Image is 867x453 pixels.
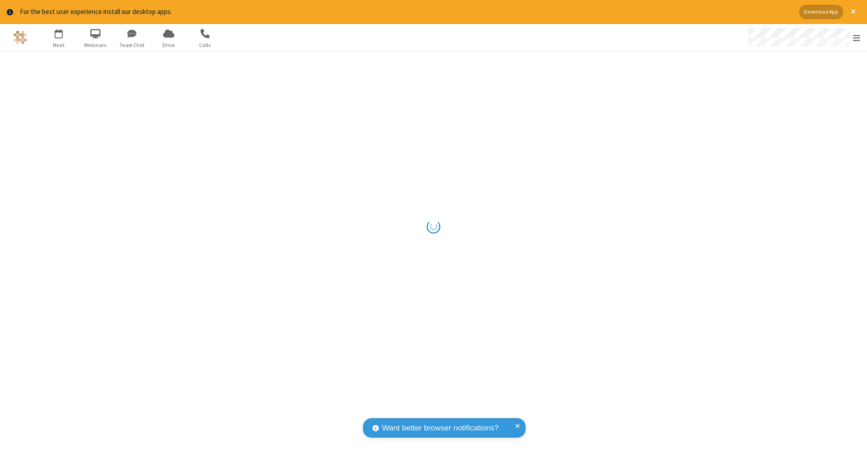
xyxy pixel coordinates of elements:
[740,24,867,51] div: Open menu
[42,41,76,49] span: Meet
[14,31,27,44] img: QA Selenium DO NOT DELETE OR CHANGE
[3,24,37,51] button: Logo
[382,422,499,434] span: Want better browser notifications?
[799,5,843,19] button: Download App
[846,5,860,19] button: Close alert
[79,41,112,49] span: Webinars
[152,41,186,49] span: Drive
[188,41,222,49] span: Calls
[115,41,149,49] span: Team Chat
[20,7,792,17] div: For the best user experience install our desktop apps.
